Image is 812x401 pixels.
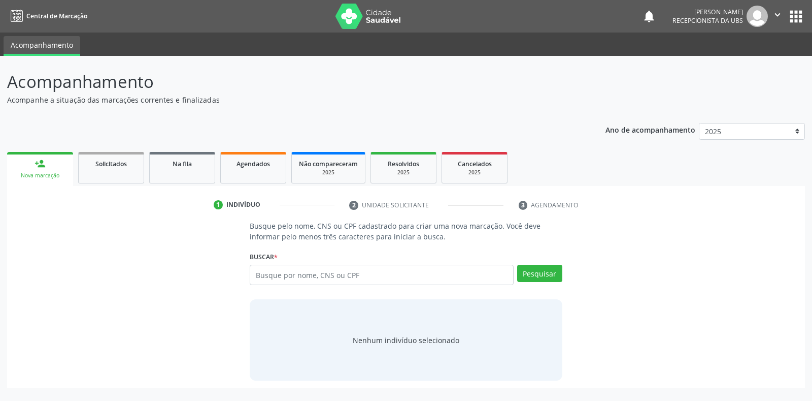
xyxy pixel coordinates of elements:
[747,6,768,27] img: img
[768,6,787,27] button: 
[250,265,513,285] input: Busque por nome, CNS ou CPF
[642,9,656,23] button: notifications
[388,160,419,168] span: Resolvidos
[7,69,565,95] p: Acompanhamento
[250,249,278,265] label: Buscar
[173,160,192,168] span: Na fila
[214,200,223,209] div: 1
[449,169,500,176] div: 2025
[353,335,459,346] div: Nenhum indivíduo selecionado
[7,8,87,24] a: Central de Marcação
[517,265,562,282] button: Pesquisar
[95,160,127,168] span: Solicitados
[299,169,358,176] div: 2025
[458,160,492,168] span: Cancelados
[35,158,46,169] div: person_add
[226,200,260,209] div: Indivíduo
[672,16,743,25] span: Recepcionista da UBS
[7,95,565,105] p: Acompanhe a situação das marcações correntes e finalizadas
[299,160,358,168] span: Não compareceram
[26,12,87,20] span: Central de Marcação
[4,36,80,56] a: Acompanhamento
[605,123,695,136] p: Ano de acompanhamento
[236,160,270,168] span: Agendados
[250,221,562,242] p: Busque pelo nome, CNS ou CPF cadastrado para criar uma nova marcação. Você deve informar pelo men...
[772,9,783,20] i: 
[787,8,805,25] button: apps
[14,172,66,179] div: Nova marcação
[378,169,429,176] div: 2025
[672,8,743,16] div: [PERSON_NAME]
